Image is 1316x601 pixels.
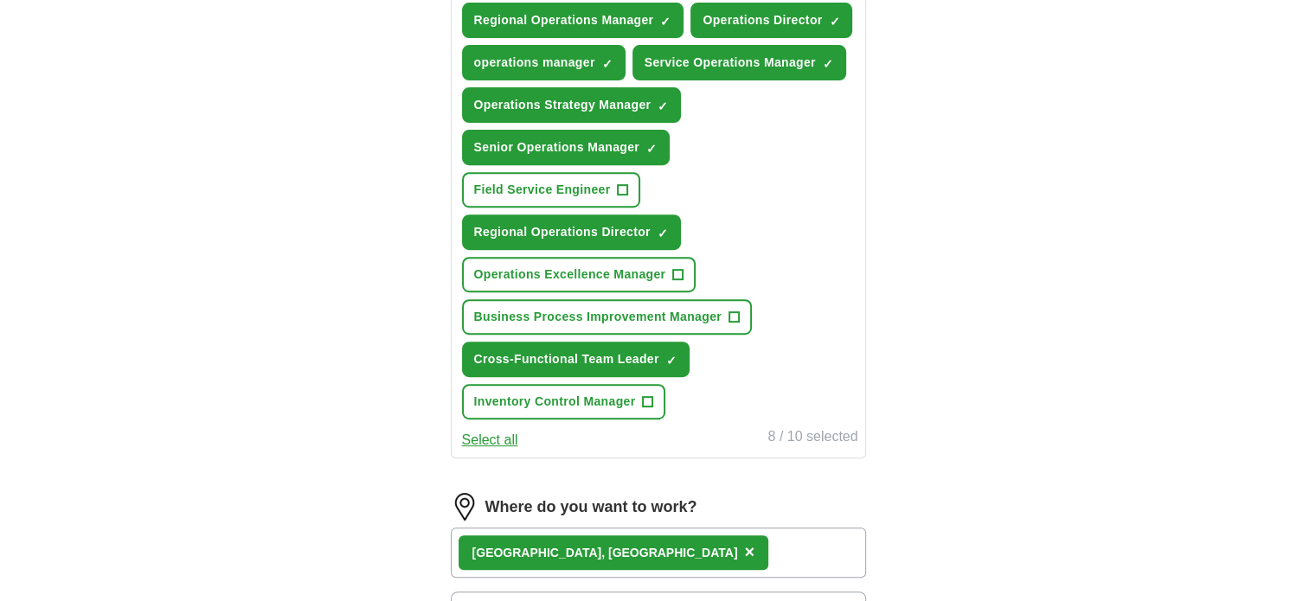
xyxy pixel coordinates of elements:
div: [GEOGRAPHIC_DATA], [GEOGRAPHIC_DATA] [472,544,738,562]
span: Senior Operations Manager [474,138,640,157]
div: 8 / 10 selected [767,426,857,451]
span: ✓ [660,15,671,29]
span: Service Operations Manager [645,54,816,72]
img: location.png [451,493,478,521]
span: ✓ [658,227,668,240]
button: Field Service Engineer [462,172,641,208]
button: Regional Operations Director✓ [462,214,681,250]
button: Inventory Control Manager [462,384,666,419]
button: Cross-Functional Team Leader✓ [462,342,690,377]
span: Regional Operations Director [474,223,651,241]
span: ✓ [602,57,613,71]
span: Operations Strategy Manager [474,96,652,114]
span: Inventory Control Manager [474,393,636,411]
span: ✓ [658,99,668,113]
button: Operations Excellence Manager [462,257,697,292]
span: ✓ [646,142,657,156]
span: Business Process Improvement Manager [474,308,722,326]
span: ✓ [823,57,833,71]
button: Select all [462,430,518,451]
span: ✓ [666,354,677,368]
span: ✓ [829,15,839,29]
button: Regional Operations Manager✓ [462,3,684,38]
button: × [744,540,754,566]
button: Business Process Improvement Manager [462,299,752,335]
span: Field Service Engineer [474,181,611,199]
span: Operations Excellence Manager [474,265,666,284]
button: Service Operations Manager✓ [632,45,846,80]
button: Operations Strategy Manager✓ [462,87,682,123]
button: Senior Operations Manager✓ [462,130,671,165]
label: Where do you want to work? [485,496,697,519]
button: Operations Director✓ [690,3,852,38]
span: operations manager [474,54,595,72]
span: × [744,542,754,561]
span: Cross-Functional Team Leader [474,350,659,368]
span: Operations Director [703,11,822,29]
button: operations manager✓ [462,45,626,80]
span: Regional Operations Manager [474,11,654,29]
